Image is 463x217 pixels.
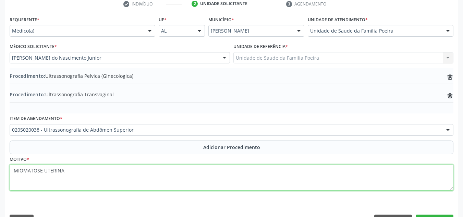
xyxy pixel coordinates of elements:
[192,1,198,7] div: 2
[308,14,368,25] label: Unidade de atendimento
[10,141,453,154] button: Adicionar Procedimento
[310,27,439,34] span: Unidade de Saude da Familia Poeira
[203,144,260,151] span: Adicionar Procedimento
[159,14,167,25] label: UF
[12,55,216,61] span: [PERSON_NAME] do Nascimento Junior
[10,113,62,124] label: Item de agendamento
[10,154,29,165] label: Motivo
[10,72,133,80] span: Ultrassonografia Pelvica (Ginecologica)
[161,27,191,34] span: AL
[10,73,45,79] span: Procedimento:
[12,27,141,34] span: Médico(a)
[12,126,439,133] span: 0205020038 - Ultrassonografia de Abdômen Superior
[10,14,39,25] label: Requerente
[200,1,247,7] div: Unidade solicitante
[208,14,234,25] label: Município
[211,27,290,34] span: [PERSON_NAME]
[10,91,45,98] span: Procedimento:
[233,41,288,52] label: Unidade de referência
[10,41,57,52] label: Médico Solicitante
[10,91,114,98] span: Ultrassonografia Transvaginal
